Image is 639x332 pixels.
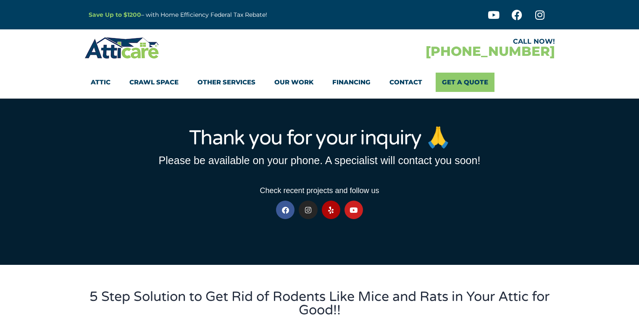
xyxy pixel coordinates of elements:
h3: Please be available on your phone. A specialist will contact you soon! [89,155,551,166]
nav: Menu [91,73,549,92]
a: Attic [91,73,110,92]
p: – with Home Efficiency Federal Tax Rebate! [89,10,361,20]
div: CALL NOW! [320,38,555,45]
a: Save Up to $1200 [89,11,141,18]
h3: Check recent projects and follow us [89,187,551,194]
a: Financing [332,73,371,92]
h1: Thank you for your inquiry 🙏 [89,128,551,148]
a: Other Services [197,73,255,92]
a: Our Work [274,73,313,92]
a: Crawl Space [129,73,179,92]
a: Get A Quote [436,73,494,92]
a: Contact [389,73,422,92]
h3: 5 Step Solution to Get Rid of Rodents Like Mice and Rats in Your Attic for Good!! [89,290,551,317]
